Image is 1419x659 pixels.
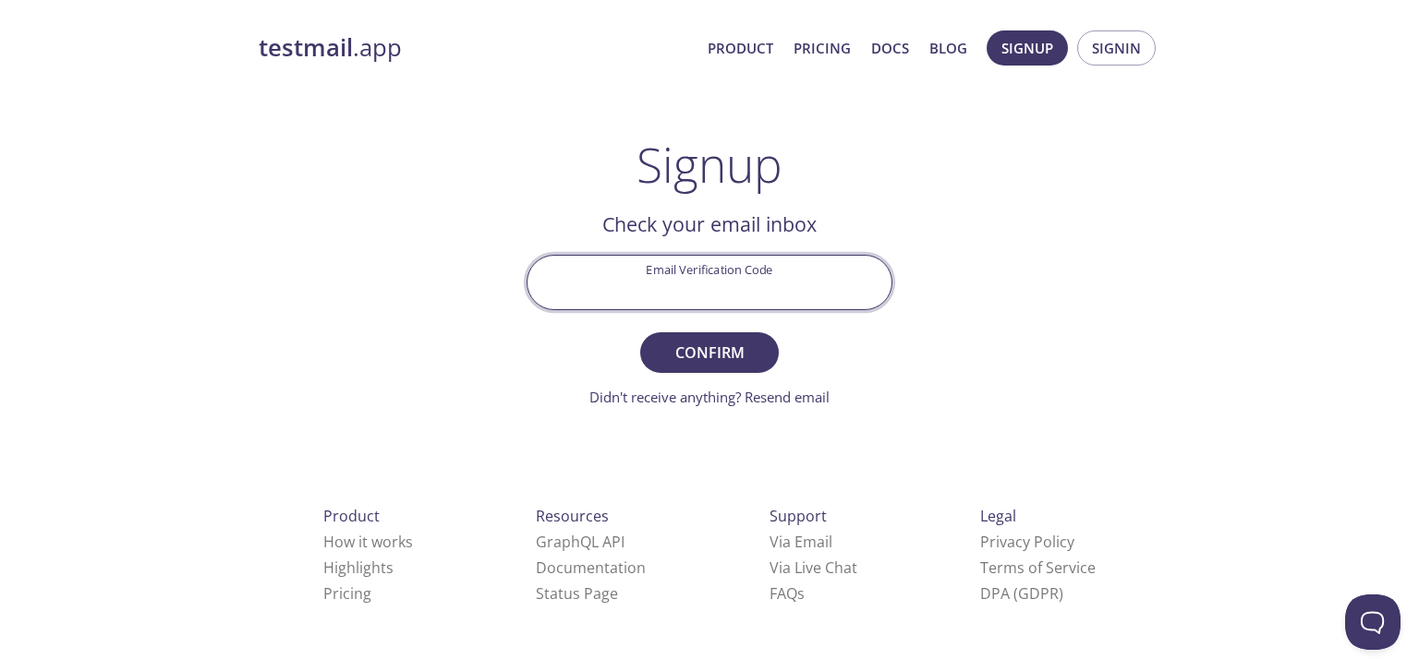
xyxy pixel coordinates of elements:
a: How it works [323,532,413,552]
a: Via Live Chat [770,557,857,578]
a: DPA (GDPR) [980,583,1063,604]
a: Documentation [536,557,646,578]
h2: Check your email inbox [527,209,892,240]
span: Legal [980,506,1016,526]
a: Blog [929,36,967,60]
a: Via Email [770,532,832,552]
span: Signin [1092,36,1141,60]
a: Didn't receive anything? Resend email [589,388,830,406]
span: Resources [536,506,609,526]
a: Pricing [323,583,371,604]
a: FAQ [770,583,805,604]
a: testmail.app [259,32,693,64]
a: Terms of Service [980,557,1096,578]
a: Status Page [536,583,618,604]
span: Support [770,506,827,526]
a: Highlights [323,557,394,578]
button: Confirm [640,332,779,373]
span: Signup [1001,36,1053,60]
a: GraphQL API [536,532,625,552]
span: s [797,583,805,604]
a: Privacy Policy [980,532,1074,552]
a: Pricing [794,36,851,60]
strong: testmail [259,31,353,64]
iframe: Help Scout Beacon - Open [1345,594,1401,650]
span: Confirm [661,340,758,365]
button: Signup [987,30,1068,66]
h1: Signup [637,137,782,192]
span: Product [323,506,380,526]
button: Signin [1077,30,1156,66]
a: Product [708,36,773,60]
a: Docs [871,36,909,60]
